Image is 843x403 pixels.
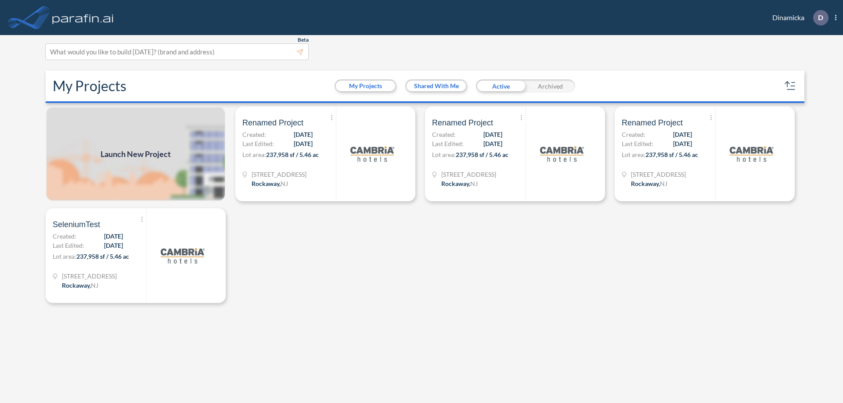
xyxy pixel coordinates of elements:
img: logo [540,132,584,176]
span: [DATE] [294,139,313,148]
span: Last Edited: [53,241,84,250]
span: Last Edited: [242,139,274,148]
span: Renamed Project [432,118,493,128]
span: Rockaway , [441,180,470,187]
span: Renamed Project [242,118,303,128]
span: 237,958 sf / 5.46 ac [645,151,698,158]
span: Rockaway , [252,180,281,187]
h2: My Projects [53,78,126,94]
button: sort [783,79,797,93]
span: Created: [432,130,456,139]
span: NJ [91,282,98,289]
span: [DATE] [673,139,692,148]
span: Renamed Project [622,118,683,128]
div: Rockaway, NJ [62,281,98,290]
span: [DATE] [294,130,313,139]
div: Rockaway, NJ [252,179,288,188]
img: logo [350,132,394,176]
span: Lot area: [242,151,266,158]
span: Lot area: [622,151,645,158]
span: Lot area: [432,151,456,158]
p: D [818,14,823,21]
span: NJ [470,180,478,187]
span: Beta [298,36,309,43]
span: 321 Mt Hope Ave [252,170,306,179]
div: Rockaway, NJ [631,179,667,188]
span: Rockaway , [631,180,660,187]
span: 237,958 sf / 5.46 ac [266,151,319,158]
span: 237,958 sf / 5.46 ac [456,151,508,158]
div: Active [476,79,526,93]
img: logo [161,234,205,278]
span: [DATE] [104,232,123,241]
img: add [46,107,226,201]
span: Last Edited: [622,139,653,148]
button: My Projects [336,81,395,91]
span: [DATE] [483,139,502,148]
img: logo [730,132,774,176]
span: Lot area: [53,253,76,260]
span: NJ [281,180,288,187]
span: 237,958 sf / 5.46 ac [76,253,129,260]
span: [DATE] [104,241,123,250]
span: Created: [53,232,76,241]
span: Launch New Project [101,148,171,160]
span: NJ [660,180,667,187]
span: Created: [242,130,266,139]
span: 321 Mt Hope Ave [441,170,496,179]
span: Last Edited: [432,139,464,148]
button: Shared With Me [407,81,466,91]
span: 321 Mt Hope Ave [62,271,117,281]
span: 321 Mt Hope Ave [631,170,686,179]
div: Archived [526,79,575,93]
span: [DATE] [673,130,692,139]
a: Launch New Project [46,107,226,201]
span: Rockaway , [62,282,91,289]
div: Dinamicka [759,10,836,25]
span: [DATE] [483,130,502,139]
span: Created: [622,130,645,139]
span: SeleniumTest [53,219,100,230]
img: logo [50,9,115,26]
div: Rockaway, NJ [441,179,478,188]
